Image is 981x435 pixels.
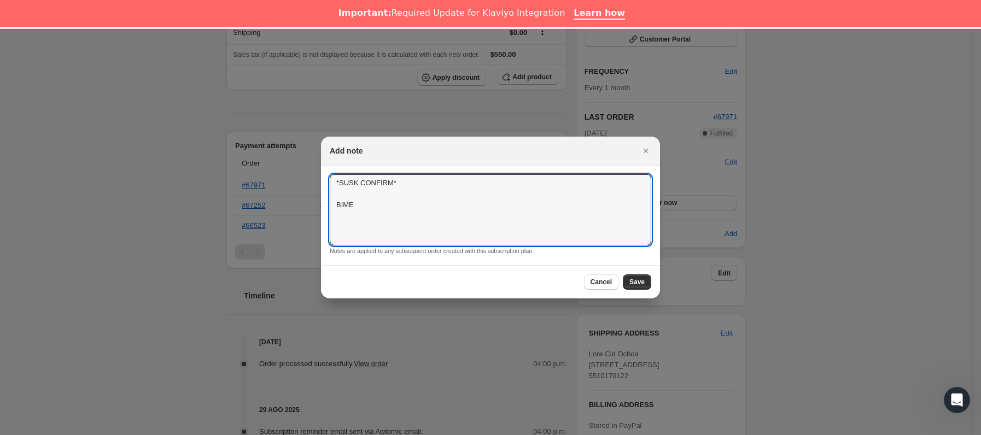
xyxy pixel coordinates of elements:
[338,8,565,19] div: Required Update for Klaviyo Integration
[330,145,363,156] h2: Add note
[338,8,392,18] b: Important:
[591,278,612,286] span: Cancel
[638,143,653,158] button: Cerrar
[944,387,970,413] iframe: Intercom live chat
[330,248,534,254] small: Notes are applied to any subsequent order created with this subscription plan.
[330,174,651,245] textarea: *SUSK CONFIRM* BIME
[584,274,618,290] button: Cancel
[623,274,651,290] button: Save
[629,278,645,286] span: Save
[574,8,625,20] a: Learn how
